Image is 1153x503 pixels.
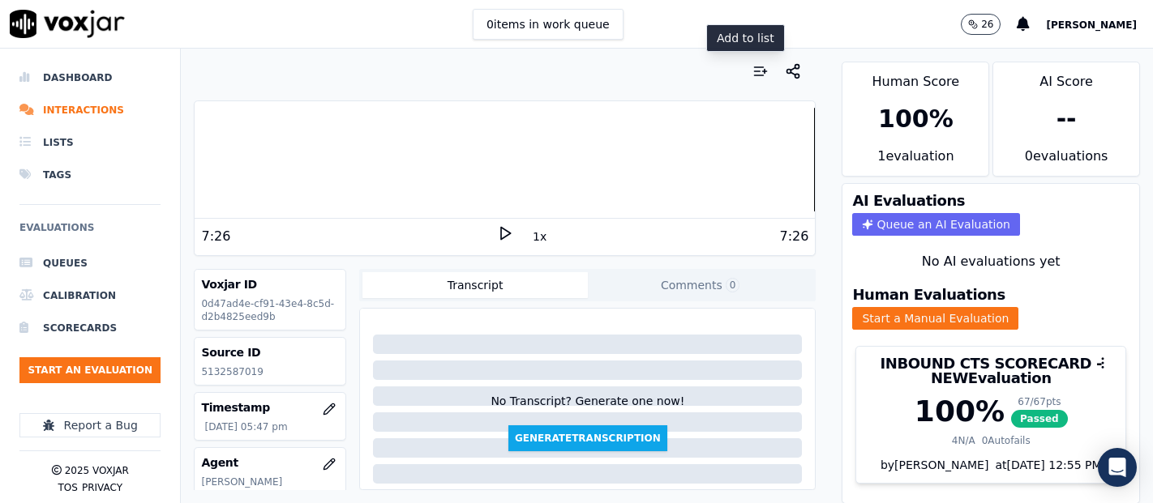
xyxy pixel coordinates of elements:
button: TOS [58,481,77,494]
div: AI Score [993,62,1139,92]
button: 26 [961,14,1017,35]
button: Report a Bug [19,413,161,437]
p: Add to list [717,30,774,46]
button: Queue an AI Evaluation [852,213,1019,236]
p: 2025 Voxjar [65,464,129,477]
a: Tags [19,159,161,191]
div: 67 / 67 pts [1011,395,1068,408]
button: Transcript [362,272,588,298]
h3: Human Evaluations [852,288,1005,302]
button: 0items in work queue [473,9,624,40]
div: 0 Autofails [982,434,1031,447]
h6: Evaluations [19,218,161,247]
h3: Source ID [201,344,339,360]
p: 0d47ad4e-cf91-43e4-8c5d-d2b4825eed9b [201,297,339,323]
span: [PERSON_NAME] [1046,19,1137,31]
div: 7:26 [780,227,809,246]
a: Dashboard [19,62,161,94]
div: 1 evaluation [842,147,988,176]
span: 0 [726,278,740,292]
a: Lists [19,126,161,159]
div: 4 N/A [952,434,975,447]
div: No AI evaluations yet [855,252,1126,271]
div: 0 evaluation s [993,147,1139,176]
a: Calibration [19,279,161,312]
div: 100 % [878,104,954,134]
button: [PERSON_NAME] [1046,15,1153,34]
h3: Timestamp [201,399,339,416]
a: Scorecards [19,312,161,344]
div: Human Score [842,62,988,92]
h3: AI Evaluations [852,194,965,208]
button: 26 [961,14,1001,35]
a: Queues [19,247,161,279]
div: No Transcript? Generate one now! [491,393,684,425]
p: [DATE] 05:47 pm [204,420,339,433]
div: Open Intercom Messenger [1098,448,1137,487]
p: 5132587019 [201,365,339,378]
h3: INBOUND CTS SCORECARD - NEW Evaluation [866,356,1116,386]
span: Passed [1011,410,1068,428]
div: 100 % [915,395,1005,428]
div: -- [1057,104,1077,134]
button: Start a Manual Evaluation [852,307,1018,330]
a: Interactions [19,94,161,126]
div: at [DATE] 12:55 PM [988,457,1101,473]
button: Privacy [82,481,122,494]
img: voxjar logo [10,10,125,38]
h3: Agent [201,454,339,471]
p: 26 [981,18,993,31]
h3: Voxjar ID [201,276,339,292]
button: Start an Evaluation [19,357,161,383]
button: GenerateTranscription [508,425,667,451]
div: by [PERSON_NAME] [856,457,1125,483]
button: 1x [529,225,550,248]
div: 7:26 [201,227,230,246]
p: [PERSON_NAME] Velez_Fuse3039_NGE [201,475,339,501]
button: Comments [588,272,813,298]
